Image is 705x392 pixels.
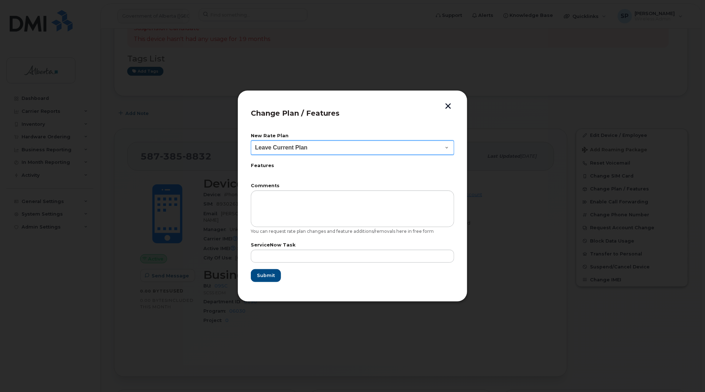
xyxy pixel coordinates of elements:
[251,229,454,234] div: You can request rate plan changes and feature additions/removals here in free form
[251,269,281,282] button: Submit
[251,184,454,188] label: Comments
[257,272,275,279] span: Submit
[251,163,454,168] label: Features
[251,109,340,117] span: Change Plan / Features
[251,243,454,248] label: ServiceNow Task
[251,134,454,138] label: New Rate Plan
